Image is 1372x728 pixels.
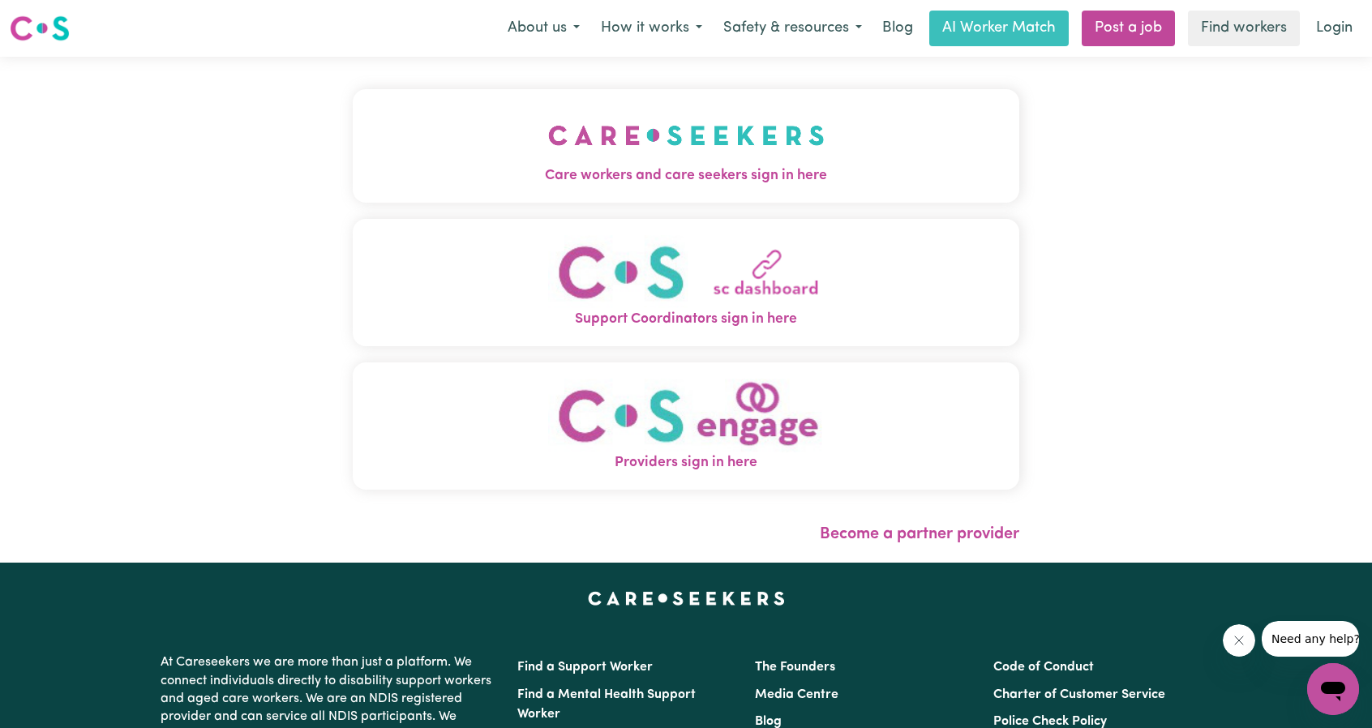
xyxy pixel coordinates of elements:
[10,14,70,43] img: Careseekers logo
[10,10,70,47] a: Careseekers logo
[353,309,1019,330] span: Support Coordinators sign in here
[755,688,838,701] a: Media Centre
[1307,663,1359,715] iframe: Button to launch messaging window
[1188,11,1300,46] a: Find workers
[590,11,713,45] button: How it works
[713,11,873,45] button: Safety & resources
[353,165,1019,186] span: Care workers and care seekers sign in here
[353,89,1019,203] button: Care workers and care seekers sign in here
[1223,624,1255,657] iframe: Close message
[755,715,782,728] a: Blog
[353,219,1019,346] button: Support Coordinators sign in here
[10,11,98,24] span: Need any help?
[1082,11,1175,46] a: Post a job
[993,715,1107,728] a: Police Check Policy
[873,11,923,46] a: Blog
[1262,621,1359,657] iframe: Message from company
[497,11,590,45] button: About us
[993,661,1094,674] a: Code of Conduct
[820,526,1019,542] a: Become a partner provider
[353,452,1019,473] span: Providers sign in here
[517,688,696,721] a: Find a Mental Health Support Worker
[929,11,1069,46] a: AI Worker Match
[588,592,785,605] a: Careseekers home page
[517,661,653,674] a: Find a Support Worker
[755,661,835,674] a: The Founders
[993,688,1165,701] a: Charter of Customer Service
[353,362,1019,490] button: Providers sign in here
[1306,11,1362,46] a: Login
